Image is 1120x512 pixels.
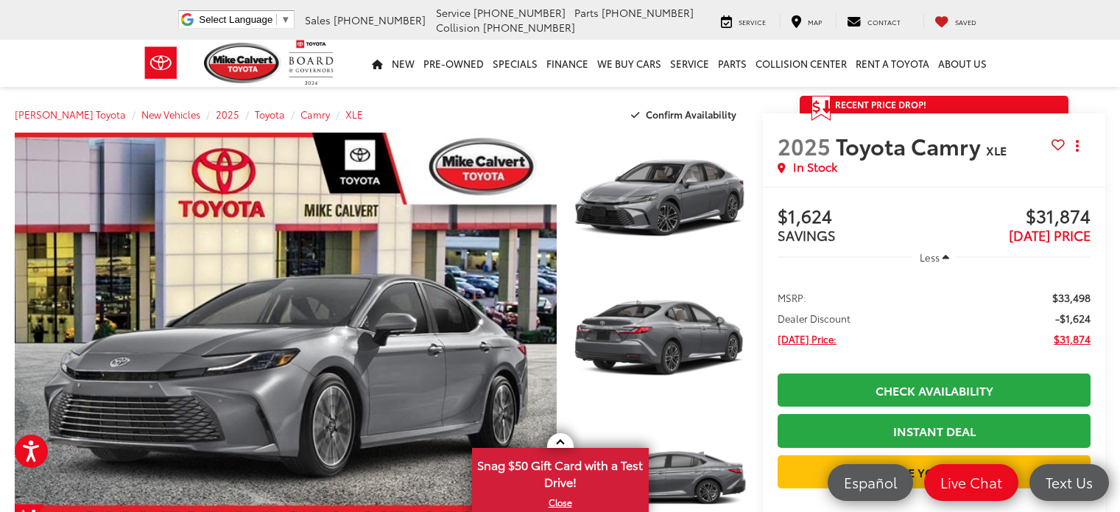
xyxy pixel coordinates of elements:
[808,17,822,27] span: Map
[593,40,666,87] a: WE BUY CARS
[334,13,426,27] span: [PHONE_NUMBER]
[778,311,850,326] span: Dealer Discount
[623,102,749,127] button: Confirm Availability
[934,206,1091,228] span: $31,874
[924,464,1018,501] a: Live Chat
[602,5,694,20] span: [PHONE_NUMBER]
[15,108,126,121] a: [PERSON_NAME] Toyota
[573,273,748,404] a: Expand Photo 2
[923,13,987,28] a: My Saved Vehicles
[473,449,647,494] span: Snag $50 Gift Card with a Test Drive!
[778,455,1091,488] a: Value Your Trade
[800,96,1068,113] a: Get Price Drop Alert Recent Price Drop!
[199,14,290,25] a: Select Language​
[204,43,282,83] img: Mike Calvert Toyota
[811,96,831,121] span: Get Price Drop Alert
[387,40,419,87] a: New
[305,13,331,27] span: Sales
[345,108,363,121] a: XLE
[436,20,480,35] span: Collision
[255,108,285,121] a: Toyota
[780,13,833,28] a: Map
[920,250,940,264] span: Less
[571,131,750,266] img: 2025 Toyota Camry XLE
[912,244,957,270] button: Less
[488,40,542,87] a: Specials
[276,14,277,25] span: ​
[751,40,851,87] a: Collision Center
[1065,133,1091,158] button: Actions
[828,464,913,501] a: Español
[419,40,488,87] a: Pre-Owned
[793,158,837,175] span: In Stock
[836,130,986,161] span: Toyota Camry
[574,5,599,20] span: Parts
[1029,464,1109,501] a: Text Us
[934,40,991,87] a: About Us
[1054,332,1091,346] span: $31,874
[300,108,330,121] a: Camry
[141,108,200,121] a: New Vehicles
[710,13,777,28] a: Service
[281,14,290,25] span: ▼
[714,40,751,87] a: Parts
[933,473,1010,491] span: Live Chat
[778,130,831,161] span: 2025
[778,332,837,346] span: [DATE] Price:
[778,225,836,245] span: SAVINGS
[1055,311,1091,326] span: -$1,624
[133,39,189,87] img: Toyota
[1009,225,1091,245] span: [DATE] PRICE
[571,271,750,406] img: 2025 Toyota Camry XLE
[836,13,912,28] a: Contact
[778,290,806,305] span: MSRP:
[436,5,471,20] span: Service
[542,40,593,87] a: Finance
[778,206,934,228] span: $1,624
[666,40,714,87] a: Service
[646,108,736,121] span: Confirm Availability
[367,40,387,87] a: Home
[199,14,272,25] span: Select Language
[837,473,904,491] span: Español
[483,20,575,35] span: [PHONE_NUMBER]
[1076,140,1079,152] span: dropdown dots
[1052,290,1091,305] span: $33,498
[778,374,1091,407] a: Check Availability
[473,5,566,20] span: [PHONE_NUMBER]
[851,40,934,87] a: Rent a Toyota
[1038,473,1100,491] span: Text Us
[216,108,239,121] a: 2025
[778,414,1091,447] a: Instant Deal
[986,141,1007,158] span: XLE
[867,17,901,27] span: Contact
[955,17,976,27] span: Saved
[835,98,926,111] span: Recent Price Drop!
[739,17,766,27] span: Service
[573,133,748,264] a: Expand Photo 1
